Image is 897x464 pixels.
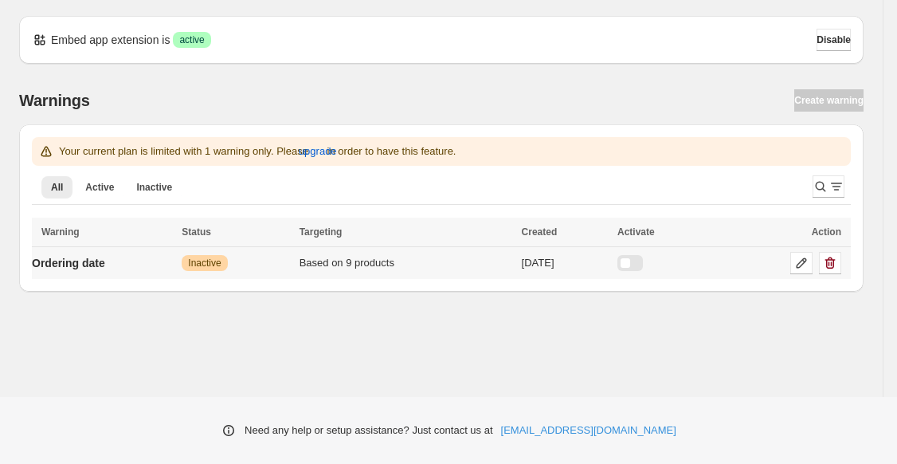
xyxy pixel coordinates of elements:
p: Embed app extension is [51,32,170,48]
p: Ordering date [32,255,105,271]
button: Search and filter results [813,175,844,198]
span: Status [182,226,211,238]
span: active [179,33,204,46]
a: [EMAIL_ADDRESS][DOMAIN_NAME] [501,423,676,438]
h2: Warnings [19,91,90,110]
span: Inactive [136,181,172,194]
div: Based on 9 products [300,255,512,271]
span: Active [85,181,114,194]
span: Warning [41,226,80,238]
span: Action [812,226,841,238]
span: Inactive [188,257,221,269]
span: upgrade [299,144,337,159]
span: Created [522,226,558,238]
a: Ordering date [32,250,105,276]
span: All [51,181,63,194]
div: [DATE] [522,255,608,271]
span: Activate [617,226,655,238]
span: Disable [817,33,851,46]
p: Your current plan is limited with 1 warning only. Please in order to have this feature. [59,144,456,159]
span: Targeting [300,226,343,238]
button: upgrade [299,139,337,164]
button: Disable [817,29,851,51]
